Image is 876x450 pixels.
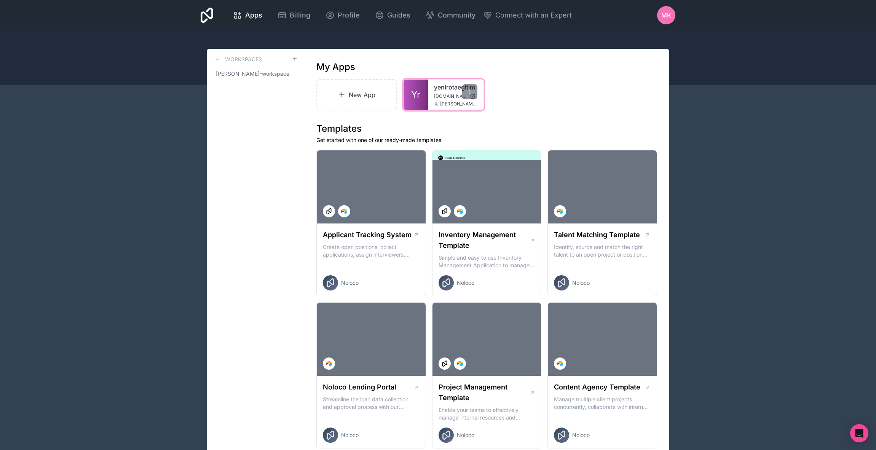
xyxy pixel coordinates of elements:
[323,396,420,411] p: Streamline the loan data collection and approval process with our Lending Portal template.
[440,101,477,107] span: [PERSON_NAME][EMAIL_ADDRESS][DOMAIN_NAME]
[439,254,535,269] p: Simple and easy to use Inventory Management Application to manage your stock, orders and Manufact...
[341,279,359,287] span: Noloco
[227,7,268,24] a: Apps
[319,7,366,24] a: Profile
[326,361,332,367] img: Airtable Logo
[457,208,463,214] img: Airtable Logo
[439,406,535,421] p: Enable your teams to effectively manage internal resources and execute client projects on time.
[554,382,640,393] h1: Content Agency Template
[850,424,868,442] div: Open Intercom Messenger
[411,89,420,101] span: Yr
[271,7,316,24] a: Billing
[316,61,355,73] h1: My Apps
[439,230,530,251] h1: Inventory Management Template
[483,10,572,21] button: Connect with an Expert
[245,10,262,21] span: Apps
[495,10,572,21] span: Connect with an Expert
[434,93,467,99] span: [DOMAIN_NAME]
[457,279,474,287] span: Noloco
[290,10,310,21] span: Billing
[404,80,428,110] a: Yr
[439,382,530,403] h1: Project Management Template
[225,56,262,63] h3: Workspaces
[434,83,477,92] a: yenirotaegitim
[341,208,347,214] img: Airtable Logo
[216,70,289,78] span: [PERSON_NAME]-workspace
[316,79,397,110] a: New App
[554,396,651,411] p: Manage multiple client projects concurrently, collaborate with internal and external stakeholders...
[438,10,475,21] span: Community
[369,7,416,24] a: Guides
[572,279,590,287] span: Noloco
[557,208,563,214] img: Airtable Logo
[387,10,410,21] span: Guides
[554,230,640,240] h1: Talent Matching Template
[457,431,474,439] span: Noloco
[341,431,359,439] span: Noloco
[316,136,657,144] p: Get started with one of our ready-made templates
[554,243,651,259] p: Identify, source and match the right talent to an open project or position with our Talent Matchi...
[213,55,262,64] a: Workspaces
[457,361,463,367] img: Airtable Logo
[213,67,298,81] a: [PERSON_NAME]-workspace
[316,123,657,135] h1: Templates
[557,361,563,367] img: Airtable Logo
[323,230,412,240] h1: Applicant Tracking System
[323,382,396,393] h1: Noloco Lending Portal
[420,7,482,24] a: Community
[323,243,420,259] p: Create open positions, collect applications, assign interviewers, centralise candidate feedback a...
[661,11,671,20] span: MK
[434,93,477,99] a: [DOMAIN_NAME]
[572,431,590,439] span: Noloco
[338,10,360,21] span: Profile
